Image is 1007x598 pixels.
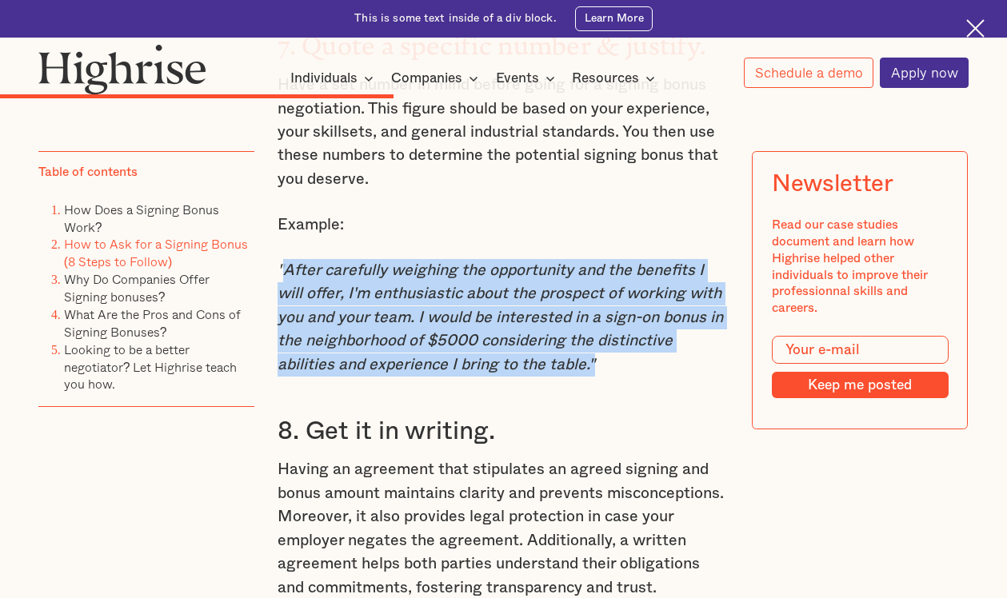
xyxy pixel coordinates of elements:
[966,19,985,38] img: Cross icon
[772,336,949,364] input: Your e-mail
[496,69,539,88] div: Events
[772,336,949,398] form: Modal Form
[391,69,462,88] div: Companies
[38,44,206,95] img: Highrise logo
[278,74,729,191] p: Have a set number in mind before going for a signing bonus negotiation. This figure should be bas...
[772,372,949,398] input: Keep me posted
[290,69,358,88] div: Individuals
[64,200,219,237] a: How Does a Signing Bonus Work?
[575,6,652,30] a: Learn More
[64,269,210,306] a: Why Do Companies Offer Signing bonuses?
[290,69,378,88] div: Individuals
[772,170,893,197] div: Newsletter
[278,213,729,237] p: Example:
[744,58,873,88] a: Schedule a demo
[880,58,969,89] a: Apply now
[278,262,723,373] em: "After carefully weighing the opportunity and the benefits I will offer, I'm enthusiastic about t...
[772,217,949,317] div: Read our case studies document and learn how Highrise helped other individuals to improve their p...
[496,69,560,88] div: Events
[572,69,660,88] div: Resources
[38,164,138,181] div: Table of contents
[391,69,483,88] div: Companies
[64,234,248,271] a: How to Ask for a Signing Bonus (8 Steps to Follow)
[64,340,238,394] a: Looking to be a better negotiator? Let Highrise teach you how.
[64,305,241,341] a: What Are the Pros and Cons of Signing Bonuses?
[354,11,557,26] div: This is some text inside of a div block.
[572,69,639,88] div: Resources
[278,416,729,447] h3: 8. Get it in writing.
